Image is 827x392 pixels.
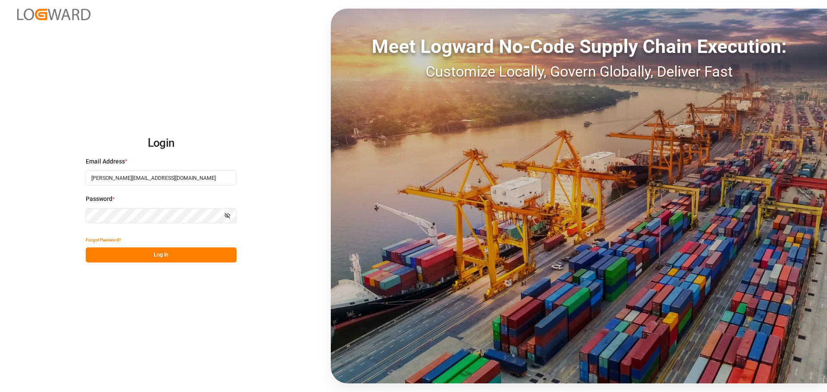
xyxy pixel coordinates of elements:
[86,247,236,262] button: Log In
[86,157,125,166] span: Email Address
[86,232,121,247] button: Forgot Password?
[86,130,236,157] h2: Login
[17,9,90,20] img: Logward_new_orange.png
[86,194,112,204] span: Password
[331,61,827,83] div: Customize Locally, Govern Globally, Deliver Fast
[86,170,236,185] input: Enter your email
[331,32,827,61] div: Meet Logward No-Code Supply Chain Execution:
